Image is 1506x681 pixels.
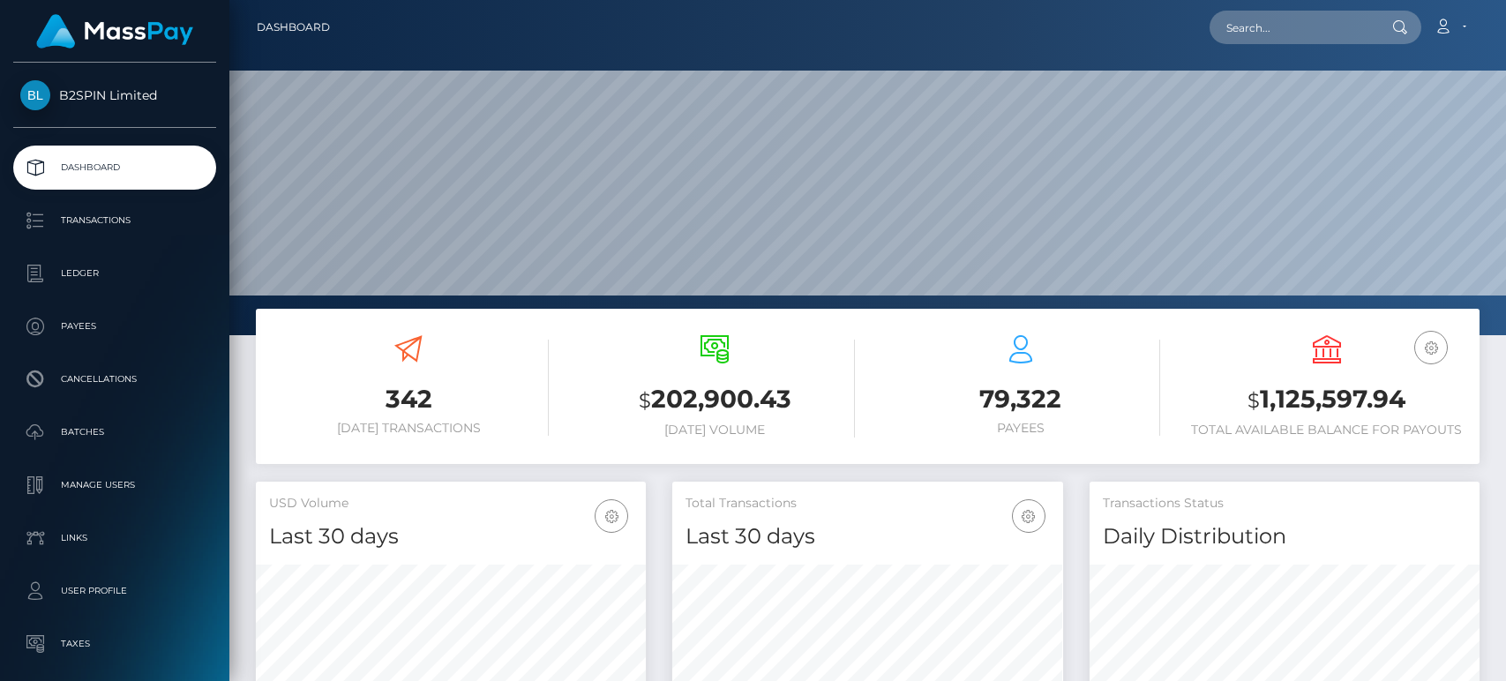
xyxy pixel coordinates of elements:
[881,421,1161,436] h6: Payees
[20,631,209,657] p: Taxes
[13,251,216,296] a: Ledger
[20,260,209,287] p: Ledger
[13,146,216,190] a: Dashboard
[20,80,50,110] img: B2SPIN Limited
[20,472,209,498] p: Manage Users
[13,304,216,348] a: Payees
[686,495,1049,513] h5: Total Transactions
[20,313,209,340] p: Payees
[13,463,216,507] a: Manage Users
[269,421,549,436] h6: [DATE] Transactions
[1187,382,1466,418] h3: 1,125,597.94
[13,516,216,560] a: Links
[13,87,216,103] span: B2SPIN Limited
[269,521,633,552] h4: Last 30 days
[20,154,209,181] p: Dashboard
[13,569,216,613] a: User Profile
[686,521,1049,552] h4: Last 30 days
[1210,11,1375,44] input: Search...
[20,525,209,551] p: Links
[13,622,216,666] a: Taxes
[257,9,330,46] a: Dashboard
[639,388,651,413] small: $
[1103,495,1466,513] h5: Transactions Status
[1187,423,1466,438] h6: Total Available Balance for Payouts
[20,578,209,604] p: User Profile
[13,357,216,401] a: Cancellations
[1248,388,1260,413] small: $
[269,495,633,513] h5: USD Volume
[20,419,209,445] p: Batches
[13,198,216,243] a: Transactions
[881,382,1161,416] h3: 79,322
[575,423,855,438] h6: [DATE] Volume
[269,382,549,416] h3: 342
[575,382,855,418] h3: 202,900.43
[20,207,209,234] p: Transactions
[1103,521,1466,552] h4: Daily Distribution
[20,366,209,393] p: Cancellations
[13,410,216,454] a: Batches
[36,14,193,49] img: MassPay Logo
